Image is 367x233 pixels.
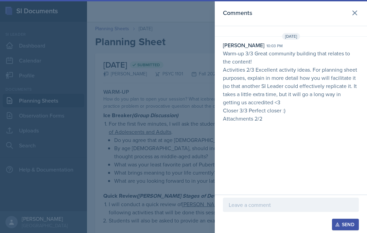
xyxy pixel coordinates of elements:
[223,66,359,106] p: Activities 2/3 Excellent activity ideas. For planning sheet purposes, explain in more detail how ...
[223,106,359,114] p: Closer 3/3 Perfect closer :)
[332,219,359,230] button: Send
[266,43,283,49] div: 10:03 pm
[282,33,300,40] span: [DATE]
[336,222,354,227] div: Send
[223,49,359,66] p: Warm-up 3/3 Great community building that relates to the content!
[223,8,252,18] h2: Comments
[223,41,264,49] div: [PERSON_NAME]
[223,114,359,123] p: Attachments 2/2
